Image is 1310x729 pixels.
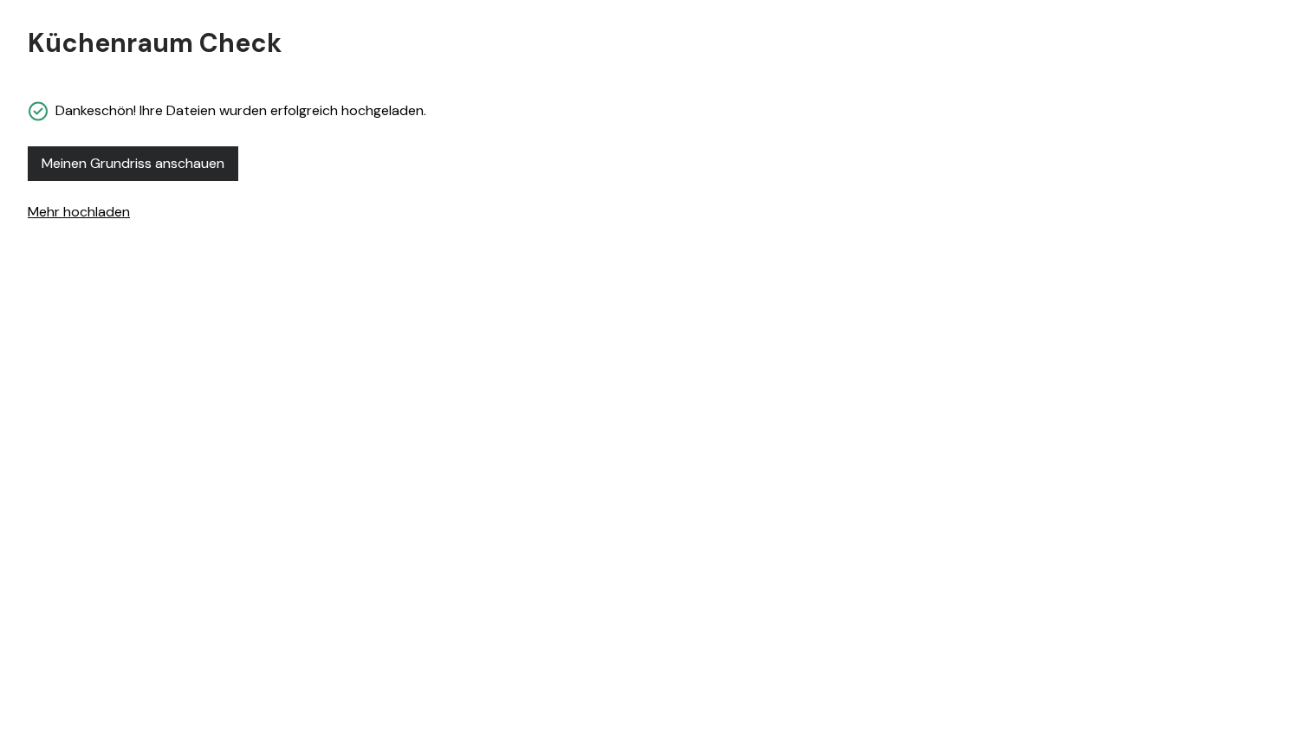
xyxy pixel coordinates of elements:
[28,100,1282,122] p: Dankeschön! Ihre Dateien wurden erfolgreich hochgeladen.
[42,153,224,174] span: Meinen Grundriss anschauen
[28,202,130,223] button: Mehr hochladen
[28,146,238,181] button: Meinen Grundriss anschauen
[28,28,292,59] h2: Küchenraum Check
